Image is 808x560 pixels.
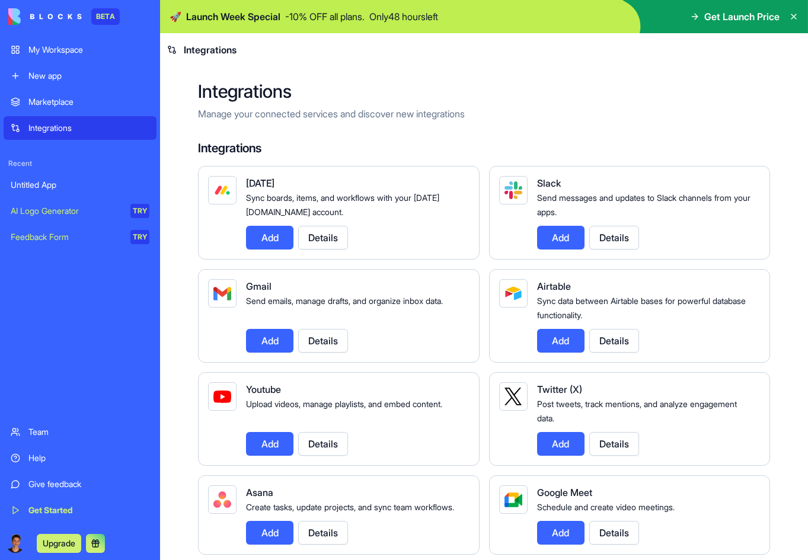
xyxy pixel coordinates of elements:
a: Team [4,420,157,444]
button: Add [246,329,293,353]
button: Details [589,226,639,249]
a: Marketplace [4,90,157,114]
span: Create tasks, update projects, and sync team workflows. [246,502,454,512]
a: Give feedback [4,472,157,496]
span: Post tweets, track mentions, and analyze engagement data. [537,399,737,423]
p: - 10 % OFF all plans. [285,9,365,24]
button: Details [298,432,348,456]
span: Gmail [246,280,272,292]
span: Slack [537,177,561,189]
div: TRY [130,204,149,218]
div: Give feedback [28,478,149,490]
span: Integrations [184,43,237,57]
a: Help [4,446,157,470]
a: Get Started [4,498,157,522]
div: Get Started [28,504,149,516]
button: Details [298,329,348,353]
span: Recent [4,159,157,168]
span: Airtable [537,280,571,292]
a: Upgrade [37,537,81,549]
a: Feedback FormTRY [4,225,157,249]
img: logo [8,8,82,25]
p: Only 48 hours left [369,9,438,24]
button: Add [537,432,585,456]
div: Team [28,426,149,438]
div: AI Logo Generator [11,205,122,217]
button: Add [246,226,293,249]
button: Details [298,521,348,545]
span: Youtube [246,383,281,395]
a: BETA [8,8,120,25]
span: Send emails, manage drafts, and organize inbox data. [246,296,443,306]
span: 🚀 [170,9,181,24]
button: Add [246,432,293,456]
div: My Workspace [28,44,149,56]
span: Asana [246,487,273,498]
span: [DATE] [246,177,274,189]
button: Add [246,521,293,545]
div: Untitled App [11,179,149,191]
div: BETA [91,8,120,25]
a: New app [4,64,157,88]
a: AI Logo GeneratorTRY [4,199,157,223]
button: Upgrade [37,534,81,553]
div: Help [28,452,149,464]
span: Send messages and updates to Slack channels from your apps. [537,193,750,217]
div: Marketplace [28,96,149,108]
span: Schedule and create video meetings. [537,502,675,512]
span: Twitter (X) [537,383,582,395]
button: Details [298,226,348,249]
span: Launch Week Special [186,9,280,24]
a: My Workspace [4,38,157,62]
button: Add [537,329,585,353]
button: Details [589,329,639,353]
img: ACg8ocIo0p8zEWM-eBoUvpoDiyDGW1_beEt1lW3L8pDjLzBZu2PfgHqf=s96-c [6,534,25,553]
button: Add [537,226,585,249]
h4: Integrations [198,140,770,156]
span: Sync data between Airtable bases for powerful database functionality. [537,296,746,320]
div: TRY [130,230,149,244]
a: Integrations [4,116,157,140]
p: Manage your connected services and discover new integrations [198,107,770,121]
span: Sync boards, items, and workflows with your [DATE][DOMAIN_NAME] account. [246,193,439,217]
span: Get Launch Price [704,9,780,24]
button: Add [537,521,585,545]
button: Details [589,432,639,456]
h2: Integrations [198,81,770,102]
button: Details [589,521,639,545]
div: Feedback Form [11,231,122,243]
span: Google Meet [537,487,592,498]
div: Integrations [28,122,149,134]
div: New app [28,70,149,82]
span: Upload videos, manage playlists, and embed content. [246,399,442,409]
a: Untitled App [4,173,157,197]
